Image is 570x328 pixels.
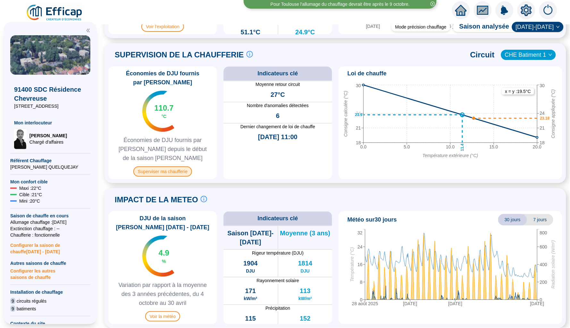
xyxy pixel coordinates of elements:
span: Cible : 21 °C [19,191,42,198]
span: 110.7 [154,103,173,113]
span: 115 [245,314,256,323]
span: Superviser ma chaufferie [133,166,192,177]
span: info-circle [247,51,253,57]
text: 11.4 [460,143,465,151]
tspan: 0 [540,297,542,302]
tspan: 30 [540,83,545,88]
tspan: 800 [540,230,548,235]
tspan: 0 [360,297,363,302]
span: Exctinction chauffage : -- [10,225,90,232]
span: DJU [301,268,310,274]
span: Voir la météo [145,311,180,322]
span: info-circle [201,196,207,202]
span: Mon confort cible [10,179,90,185]
tspan: Radiation solaire (W/m²) [551,240,556,289]
tspan: 400 [540,262,548,267]
span: kW/m² [298,295,312,302]
img: alerts [539,1,557,19]
tspan: 21 [356,125,361,130]
span: [STREET_ADDRESS] [14,103,87,109]
tspan: [DATE] [448,301,462,307]
span: close-circle [431,2,435,6]
span: 91400 SDC Résidence Chevreuse [14,85,87,103]
span: 152 [300,314,310,323]
span: 113 [300,286,310,295]
span: Indicateurs clé [257,214,298,223]
span: Saison de chauffe en cours [10,213,90,219]
tspan: Température (°C) [350,247,355,282]
span: 24.9°C [295,27,315,36]
span: 1904 [243,259,258,268]
span: Référent Chauffage [10,157,90,164]
tspan: 200 [540,280,548,285]
span: 6 [276,111,280,120]
tspan: 15.0 [490,144,498,149]
span: % [162,258,166,265]
tspan: Température extérieure (°C) [423,153,478,158]
span: fund [477,4,489,16]
span: DJU de la saison [PERSON_NAME] [DATE] - [DATE] [111,214,214,232]
span: 51.1°C [241,27,260,36]
span: Rayonnement solaire [223,277,332,284]
span: Mon interlocuteur [14,120,87,126]
span: Chaufferie : fonctionnelle [10,232,90,238]
span: Rigeur température (DJU) [223,250,332,256]
tspan: 0.0 [360,144,367,149]
span: [PERSON_NAME] [29,132,67,139]
span: IMPACT DE LA METEO [115,195,198,205]
span: Circuit [470,50,495,60]
span: 9 [10,306,15,312]
text: 23.18 [540,116,550,120]
span: double-left [86,28,90,33]
span: 27°C [271,90,285,99]
tspan: [DATE] [530,301,544,307]
tspan: 20.0 [533,144,541,149]
img: Chargé d'affaires [14,129,27,149]
span: 1814 [298,259,313,268]
tspan: 24 [540,111,545,116]
span: DJU [246,268,255,274]
span: Configurer la saison de chauffe [DATE] - [DATE] [10,238,90,255]
tspan: 32 [357,230,363,235]
text: 23.9 [355,113,363,117]
span: 7 jours [527,214,553,225]
span: down [549,53,552,57]
span: kW/m² [244,295,257,302]
span: batiments [17,306,36,312]
div: Mode précision chauffage [391,22,450,31]
span: [DATE] 11:00 [258,132,298,141]
tspan: 0 [368,20,371,25]
img: efficap energie logo [26,4,84,22]
span: Variation par rapport à la moyenne des 3 années précédentes, du 4 octobre au 30 avril [111,281,214,307]
span: 171 [245,286,256,295]
span: Voir l'exploitation [141,21,184,32]
span: Configurer les autres saisons de chauffe [10,266,90,281]
tspan: [DATE] [366,24,380,29]
span: home [455,4,467,16]
span: 9 [10,298,15,304]
tspan: Consigne appliquée (°C) [551,89,556,138]
span: Saison [DATE]-[DATE] [223,229,278,247]
span: Moyenne retour circuit [223,81,332,88]
span: 30 jours [498,214,527,225]
tspan: 5.0 [404,144,410,149]
span: Chargé d'affaires [29,139,67,145]
span: °C [162,113,167,120]
span: Dernier changement de loi de chauffe [223,123,332,130]
span: Météo sur 30 jours [348,215,397,224]
tspan: 24 [357,244,363,249]
div: Pour Toulouse l'allumage du chauffage devrait être après le 9 octobre. [271,1,410,8]
span: Économies de DJU fournis par [PERSON_NAME] [111,69,214,87]
tspan: [DATE] [403,301,417,307]
span: Allumage chauffage : [DATE] [10,219,90,225]
tspan: 16 [357,262,363,267]
tspan: Consigne calculée (°C) [343,91,348,137]
tspan: 8 [360,280,363,285]
span: Contexte du site [10,320,90,327]
span: Autres saisons de chauffe [10,260,90,266]
span: 4.9 [159,248,169,258]
span: circuits régulés [17,298,46,304]
tspan: 24 [356,111,361,116]
span: SUPERVISION DE LA CHAUFFERIE [115,50,244,60]
span: Saison analysée [453,22,509,32]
